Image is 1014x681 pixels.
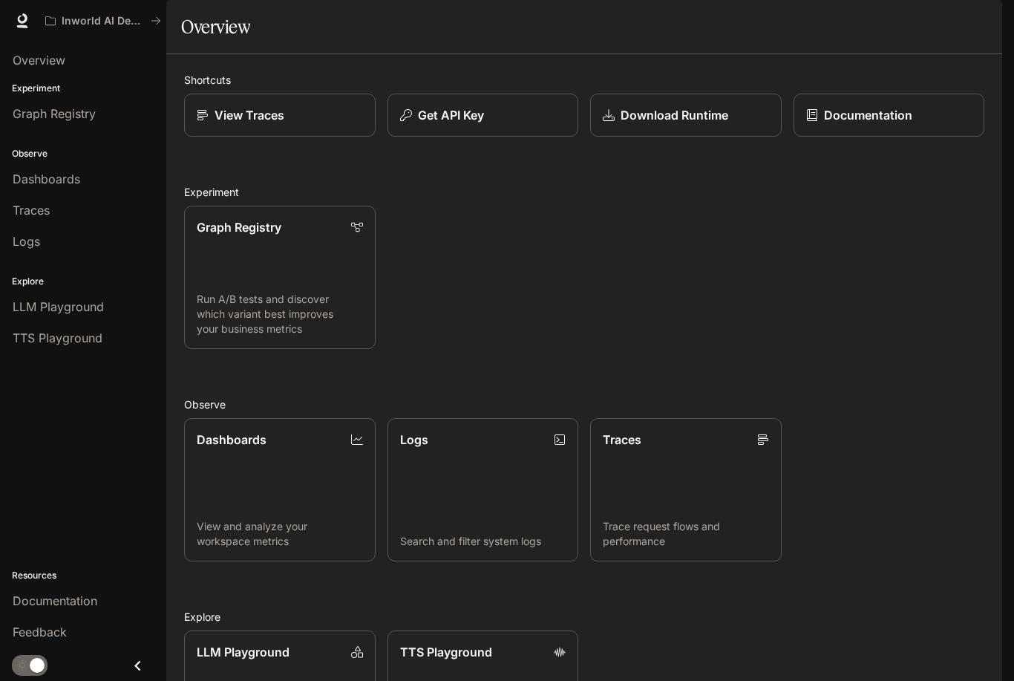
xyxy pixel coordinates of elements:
p: Run A/B tests and discover which variant best improves your business metrics [197,292,363,336]
p: Get API Key [418,106,484,124]
p: View Traces [215,106,284,124]
h2: Experiment [184,184,984,200]
h2: Observe [184,397,984,412]
p: Dashboards [197,431,266,449]
p: Inworld AI Demos [62,15,145,27]
a: View Traces [184,94,376,137]
a: DashboardsView and analyze your workspace metrics [184,418,376,561]
a: TracesTrace request flows and performance [590,418,782,561]
a: Documentation [794,94,985,137]
h1: Overview [181,12,250,42]
p: LLM Playground [197,643,290,661]
p: Search and filter system logs [400,534,566,549]
p: Documentation [824,106,912,124]
p: View and analyze your workspace metrics [197,519,363,549]
p: Graph Registry [197,218,281,236]
p: Traces [603,431,641,449]
p: Trace request flows and performance [603,519,769,549]
button: All workspaces [39,6,168,36]
button: Get API Key [387,94,579,137]
p: TTS Playground [400,643,492,661]
a: Graph RegistryRun A/B tests and discover which variant best improves your business metrics [184,206,376,349]
a: LogsSearch and filter system logs [387,418,579,561]
h2: Explore [184,609,984,625]
p: Download Runtime [621,106,728,124]
a: Download Runtime [590,94,782,137]
h2: Shortcuts [184,72,984,88]
p: Logs [400,431,428,449]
